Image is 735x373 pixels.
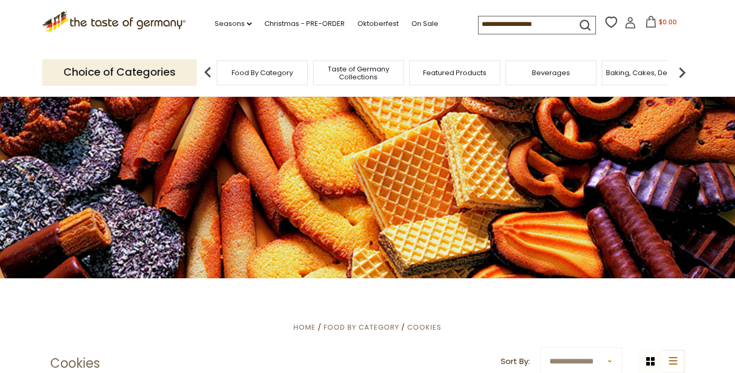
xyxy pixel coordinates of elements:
a: Baking, Cakes, Desserts [606,69,688,77]
a: Beverages [532,69,570,77]
span: $0.00 [659,17,677,26]
label: Sort By: [501,355,530,368]
img: next arrow [672,62,693,83]
a: Seasons [215,18,252,30]
a: Cookies [407,322,442,332]
a: On Sale [411,18,438,30]
a: Food By Category [232,69,293,77]
a: Featured Products [423,69,486,77]
a: Food By Category [324,322,399,332]
p: Choice of Categories [42,59,197,85]
img: previous arrow [197,62,218,83]
button: $0.00 [638,16,683,32]
a: Oktoberfest [357,18,399,30]
h1: Cookies [50,356,100,371]
a: Home [293,322,316,332]
a: Taste of Germany Collections [316,65,401,81]
a: Christmas - PRE-ORDER [264,18,345,30]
